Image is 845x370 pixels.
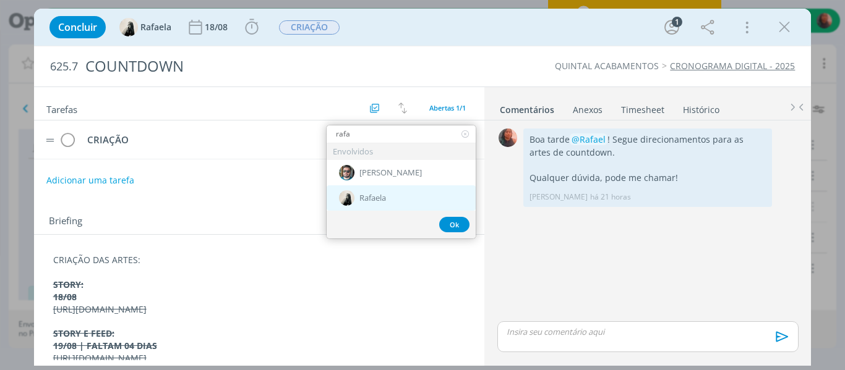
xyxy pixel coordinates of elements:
[572,133,606,145] span: @Rafael
[620,98,665,116] a: Timesheet
[555,60,659,72] a: QUINTAL ACABAMENTOS
[327,143,476,160] div: Envolvidos
[279,20,340,35] span: CRIAÇÃO
[670,60,795,72] a: CRONOGRAMA DIGITAL - 2025
[429,103,466,112] span: Abertas 1/1
[49,16,106,38] button: Concluir
[49,214,82,230] span: Briefing
[530,133,766,159] p: Boa tarde ! Segue direcionamentos para as artes de countdown.
[499,98,555,116] a: Comentários
[327,125,476,143] input: Buscar usuários
[50,60,78,74] span: 625.7
[439,217,470,232] button: Ok
[530,172,766,184] p: Qualquer dúvida, pode me chamar!
[58,22,97,32] span: Concluir
[205,23,230,32] div: 18/08
[46,101,77,116] span: Tarefas
[359,193,386,203] span: Rafaela
[682,98,720,116] a: Histórico
[339,190,354,206] img: R
[53,291,77,303] s: 18/08
[499,128,517,147] img: C
[672,17,682,27] div: 1
[326,125,476,239] ul: R
[140,23,171,32] span: Rafaela
[53,352,147,364] s: [URL][DOMAIN_NAME]
[662,17,682,37] button: 1
[119,18,171,36] button: RRafaela
[80,51,479,82] div: COUNTDOWN
[278,20,340,35] button: CRIAÇÃO
[398,103,407,114] img: arrow-down-up.svg
[53,303,147,315] s: [URL][DOMAIN_NAME]
[339,165,354,180] img: R
[46,138,54,142] img: drag-icon.svg
[53,254,466,266] p: CRIAÇÃO DAS ARTES:
[590,191,631,203] span: há 21 horas
[573,104,603,116] div: Anexos
[34,9,812,366] div: dialog
[119,18,138,36] img: R
[53,327,114,339] s: STORY E FEED:
[53,340,157,351] s: 19/08 | FALTAM 04 DIAS
[359,168,422,178] span: [PERSON_NAME]
[530,191,588,203] p: [PERSON_NAME]
[82,132,337,148] div: CRIAÇÃO
[46,169,135,191] button: Adicionar uma tarefa
[53,279,84,290] s: STORY:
